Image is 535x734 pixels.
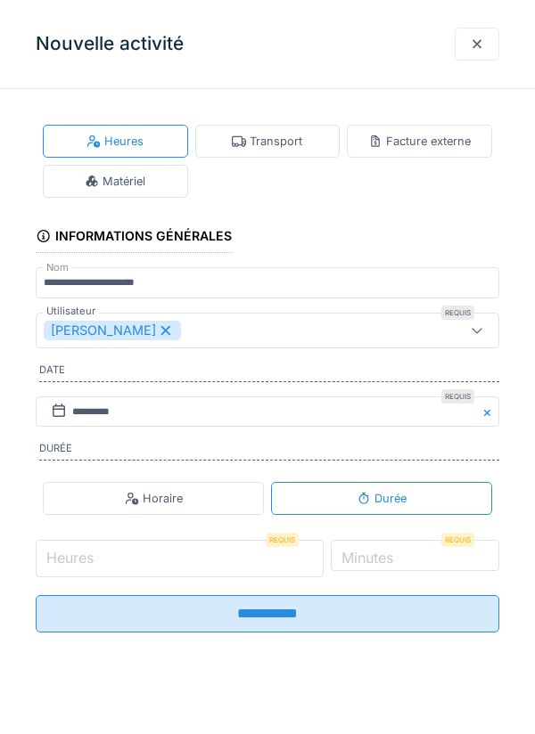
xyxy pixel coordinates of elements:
[44,321,181,340] div: [PERSON_NAME]
[441,389,474,404] div: Requis
[36,33,184,55] h3: Nouvelle activité
[338,547,397,568] label: Minutes
[441,306,474,320] div: Requis
[357,490,407,507] div: Durée
[43,260,72,275] label: Nom
[266,533,299,547] div: Requis
[85,173,145,190] div: Matériel
[125,490,183,507] div: Horaire
[43,547,97,568] label: Heures
[86,133,144,150] div: Heures
[36,223,232,253] div: Informations générales
[39,363,499,382] label: Date
[39,441,499,461] label: Durée
[441,533,474,547] div: Requis
[232,133,302,150] div: Transport
[43,304,99,319] label: Utilisateur
[480,396,499,428] button: Close
[368,133,471,150] div: Facture externe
